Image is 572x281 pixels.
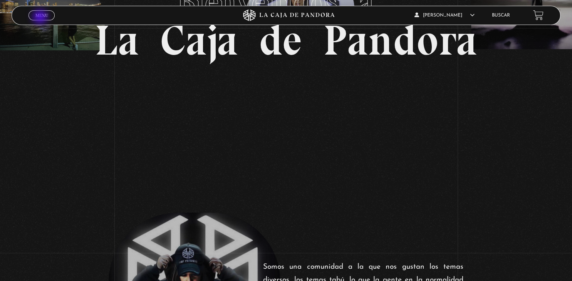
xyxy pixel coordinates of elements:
[35,13,48,18] span: Menu
[414,13,475,18] span: [PERSON_NAME]
[492,13,510,18] a: Buscar
[33,19,51,25] span: Cerrar
[533,10,543,20] a: View your shopping cart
